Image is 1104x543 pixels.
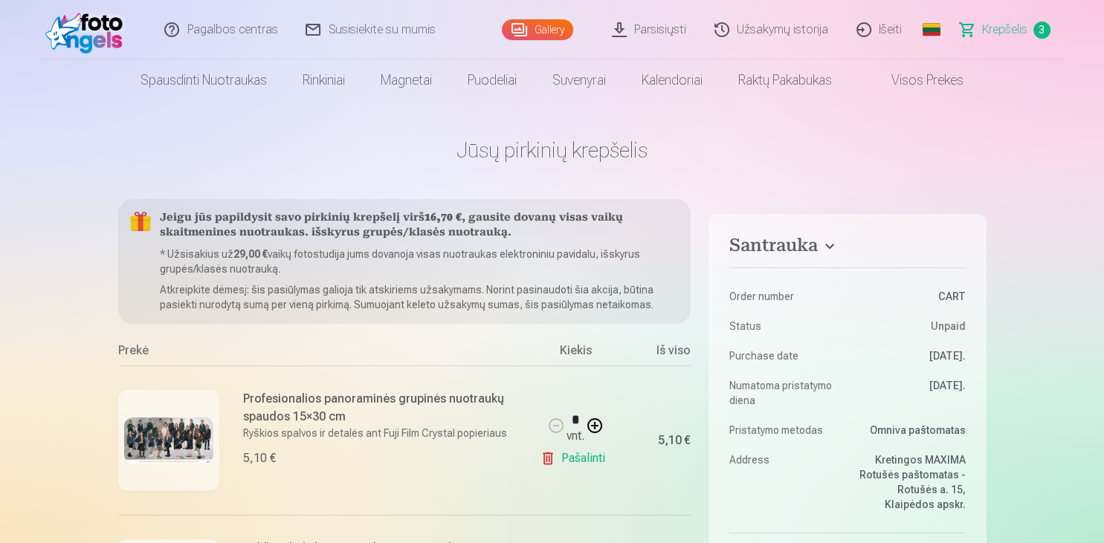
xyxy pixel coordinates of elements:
[729,452,840,512] dt: Address
[729,289,840,304] dt: Order number
[729,423,840,438] dt: Pristatymo metodas
[285,59,363,101] a: Rinkiniai
[425,212,462,224] b: 16,70 €
[931,319,966,334] span: Unpaid
[118,342,520,365] div: Prekė
[631,342,691,365] div: Iš viso
[123,59,285,101] a: Spausdinti nuotraukas
[1033,22,1050,39] span: 3
[243,390,511,426] h6: Profesionalios panoraminės grupinės nuotraukų spaudos 15×30 cm
[118,137,987,163] h1: Jūsų pirkinių krepšelis
[658,436,691,445] div: 5,10 €
[535,59,624,101] a: Suvenyrai
[982,21,1027,39] span: Krepšelis
[540,443,611,473] a: Pašalinti
[160,282,679,312] p: Atkreipkite dėmesį: šis pasiūlymas galioja tik atskiriems užsakymams. Norint pasinaudoti šia akci...
[729,378,840,408] dt: Numatoma pristatymo diena
[855,423,966,438] dd: Omniva paštomatas
[729,348,840,363] dt: Purchase date
[160,211,679,241] h5: Jeigu jūs papildysit savo pirkinių krepšelį virš , gausite dovanų visas vaikų skaitmenines nuotra...
[520,342,631,365] div: Kiekis
[855,452,966,512] dd: Kretingos MAXIMA Rotušės paštomatas - Rotušės a. 15, Klaipėdos apskr.
[45,6,131,53] img: /fa5
[729,235,965,261] button: Santrauka
[243,426,511,440] p: Ryškios spalvos ir detalės ant Fuji Film Crystal popieriaus
[855,289,966,304] dd: CART
[729,319,840,334] dt: Status
[243,449,276,467] div: 5,10 €
[850,59,981,101] a: Visos prekės
[502,19,573,40] a: Gallery
[624,59,720,101] a: Kalendoriai
[855,348,966,363] dd: [DATE].
[720,59,850,101] a: Raktų pakabukas
[855,378,966,408] dd: [DATE].
[233,248,268,260] b: 29,00 €
[363,59,450,101] a: Magnetai
[450,59,535,101] a: Puodeliai
[160,247,679,276] p: * Užsisakius už vaikų fotostudija jums dovanoja visas nuotraukas elektroniniu pavidalu, išskyrus ...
